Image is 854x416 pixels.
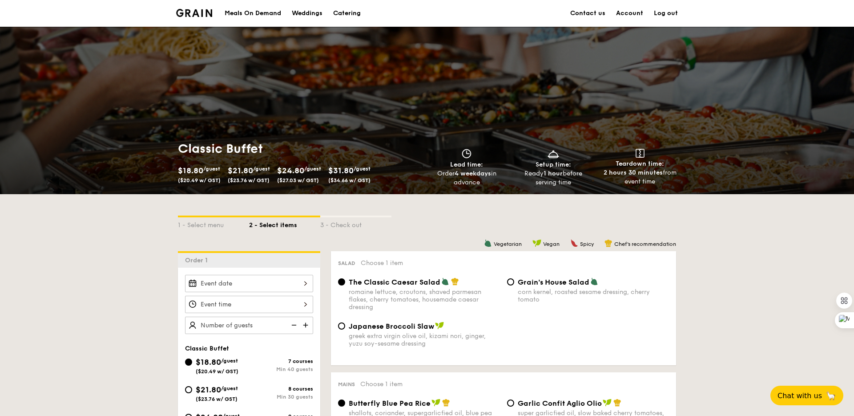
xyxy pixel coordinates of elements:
[178,177,221,184] span: ($20.49 w/ GST)
[570,239,578,247] img: icon-spicy.37a8142b.svg
[604,239,612,247] img: icon-chef-hat.a58ddaea.svg
[178,141,423,157] h1: Classic Buffet
[451,277,459,285] img: icon-chef-hat.a58ddaea.svg
[442,399,450,407] img: icon-chef-hat.a58ddaea.svg
[544,170,563,177] strong: 1 hour
[249,394,313,400] div: Min 30 guests
[228,166,253,175] span: $21.80
[277,166,304,175] span: $24.80
[770,386,843,405] button: Chat with us🦙
[532,239,541,247] img: icon-vegan.f8ff3823.svg
[221,358,238,364] span: /guest
[361,259,403,267] span: Choose 1 item
[300,317,313,334] img: icon-add.58712e84.svg
[514,169,593,187] div: Ready before serving time
[253,166,270,172] span: /guest
[427,169,507,187] div: Order in advance
[360,380,403,388] span: Choose 1 item
[249,358,313,364] div: 7 courses
[518,278,589,286] span: Grain's House Salad
[185,296,313,313] input: Event time
[600,168,680,186] div: from event time
[203,166,220,172] span: /guest
[613,399,621,407] img: icon-chef-hat.a58ddaea.svg
[286,317,300,334] img: icon-reduce.1d2dbef1.svg
[354,166,371,172] span: /guest
[494,241,522,247] span: Vegetarian
[349,332,500,347] div: greek extra virgin olive oil, kizami nori, ginger, yuzu soy-sesame dressing
[228,177,270,184] span: ($23.76 w/ GST)
[543,241,560,247] span: Vegan
[507,400,514,407] input: Garlic Confit Aglio Oliosuper garlicfied oil, slow baked cherry tomatoes, garden fresh thyme
[518,288,669,303] div: corn kernel, roasted sesame dressing, cherry tomato
[185,345,229,352] span: Classic Buffet
[185,317,313,334] input: Number of guests
[636,149,645,158] img: icon-teardown.65201eee.svg
[196,357,221,367] span: $18.80
[616,160,664,167] span: Teardown time:
[590,277,598,285] img: icon-vegetarian.fe4039eb.svg
[196,385,221,395] span: $21.80
[518,399,602,408] span: Garlic Confit Aglio Olio
[328,166,354,175] span: $31.80
[777,392,822,400] span: Chat with us
[176,9,212,17] img: Grain
[249,386,313,392] div: 8 courses
[249,217,320,230] div: 2 - Select items
[450,161,483,168] span: Lead time:
[338,381,355,387] span: Mains
[338,322,345,330] input: Japanese Broccoli Slawgreek extra virgin olive oil, kizami nori, ginger, yuzu soy-sesame dressing
[431,399,440,407] img: icon-vegan.f8ff3823.svg
[221,385,238,392] span: /guest
[441,277,449,285] img: icon-vegetarian.fe4039eb.svg
[196,396,238,402] span: ($23.76 w/ GST)
[178,217,249,230] div: 1 - Select menu
[603,399,612,407] img: icon-vegan.f8ff3823.svg
[580,241,594,247] span: Spicy
[338,260,355,266] span: Salad
[328,177,371,184] span: ($34.66 w/ GST)
[196,368,238,375] span: ($20.49 w/ GST)
[320,217,391,230] div: 3 - Check out
[484,239,492,247] img: icon-vegetarian.fe4039eb.svg
[547,149,560,159] img: icon-dish.430c3a2e.svg
[185,257,211,264] span: Order 1
[338,278,345,285] input: The Classic Caesar Saladromaine lettuce, croutons, shaved parmesan flakes, cherry tomatoes, house...
[178,166,203,175] span: $18.80
[176,9,212,17] a: Logotype
[507,278,514,285] input: Grain's House Saladcorn kernel, roasted sesame dressing, cherry tomato
[349,322,434,330] span: Japanese Broccoli Slaw
[304,166,321,172] span: /guest
[536,161,571,168] span: Setup time:
[604,169,663,176] strong: 2 hours 30 minutes
[349,399,431,408] span: Butterfly Blue Pea Rice
[826,391,836,401] span: 🦙
[349,288,500,311] div: romaine lettuce, croutons, shaved parmesan flakes, cherry tomatoes, housemade caesar dressing
[185,359,192,366] input: $18.80/guest($20.49 w/ GST)7 coursesMin 40 guests
[460,149,473,159] img: icon-clock.2db775ea.svg
[614,241,676,247] span: Chef's recommendation
[435,322,444,330] img: icon-vegan.f8ff3823.svg
[185,386,192,393] input: $21.80/guest($23.76 w/ GST)8 coursesMin 30 guests
[349,278,440,286] span: The Classic Caesar Salad
[455,170,491,177] strong: 4 weekdays
[277,177,319,184] span: ($27.03 w/ GST)
[249,366,313,372] div: Min 40 guests
[185,275,313,292] input: Event date
[338,400,345,407] input: Butterfly Blue Pea Riceshallots, coriander, supergarlicfied oil, blue pea flower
